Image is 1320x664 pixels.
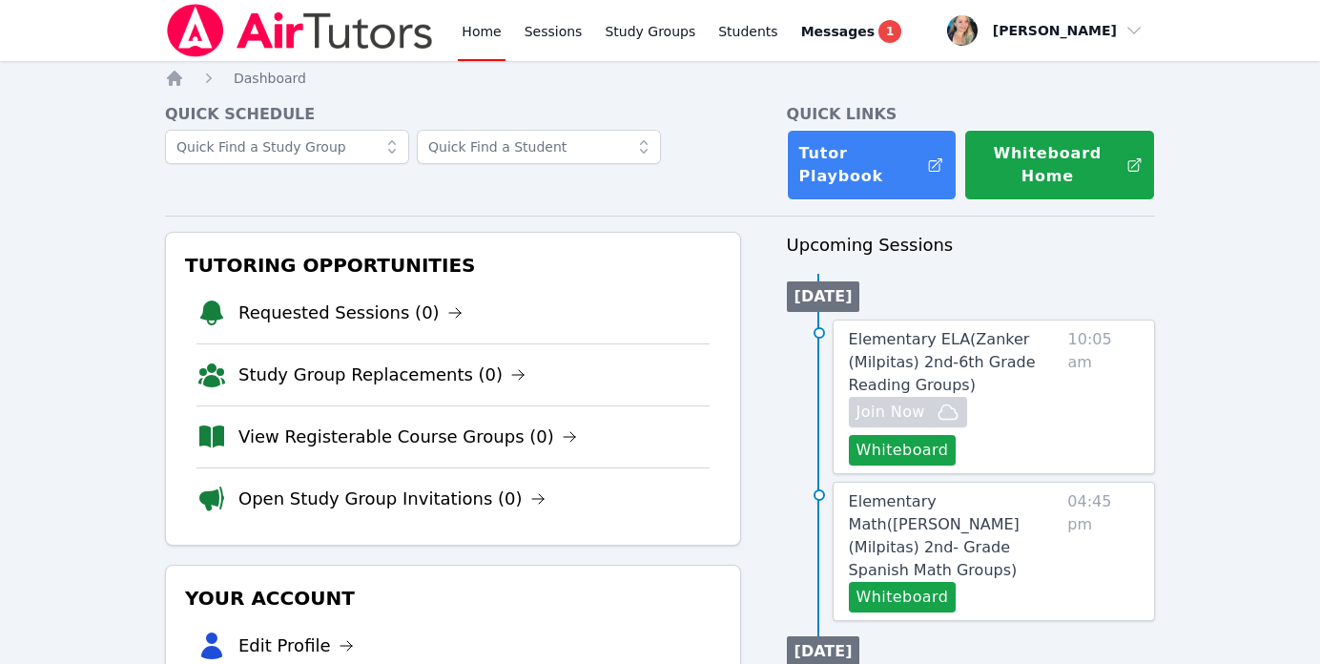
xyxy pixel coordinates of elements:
[165,130,409,164] input: Quick Find a Study Group
[165,69,1155,88] nav: Breadcrumb
[165,4,435,57] img: Air Tutors
[849,435,957,466] button: Whiteboard
[238,486,546,512] a: Open Study Group Invitations (0)
[181,581,725,615] h3: Your Account
[964,130,1155,200] button: Whiteboard Home
[849,582,957,612] button: Whiteboard
[238,424,577,450] a: View Registerable Course Groups (0)
[787,232,1155,259] h3: Upcoming Sessions
[181,248,725,282] h3: Tutoring Opportunities
[878,20,901,43] span: 1
[849,328,1061,397] a: Elementary ELA(Zanker (Milpitas) 2nd-6th Grade Reading Groups)
[165,103,741,126] h4: Quick Schedule
[849,397,967,427] button: Join Now
[801,22,875,41] span: Messages
[856,401,925,424] span: Join Now
[238,633,354,659] a: Edit Profile
[787,281,860,312] li: [DATE]
[787,103,1155,126] h4: Quick Links
[234,69,306,88] a: Dashboard
[787,130,957,200] a: Tutor Playbook
[849,492,1020,579] span: Elementary Math ( [PERSON_NAME] (Milpitas) 2nd- Grade Spanish Math Groups )
[417,130,661,164] input: Quick Find a Student
[1068,328,1139,466] span: 10:05 am
[234,71,306,86] span: Dashboard
[849,490,1061,582] a: Elementary Math([PERSON_NAME] (Milpitas) 2nd- Grade Spanish Math Groups)
[238,362,526,388] a: Study Group Replacements (0)
[849,330,1036,394] span: Elementary ELA ( Zanker (Milpitas) 2nd-6th Grade Reading Groups )
[1067,490,1139,612] span: 04:45 pm
[238,300,463,326] a: Requested Sessions (0)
